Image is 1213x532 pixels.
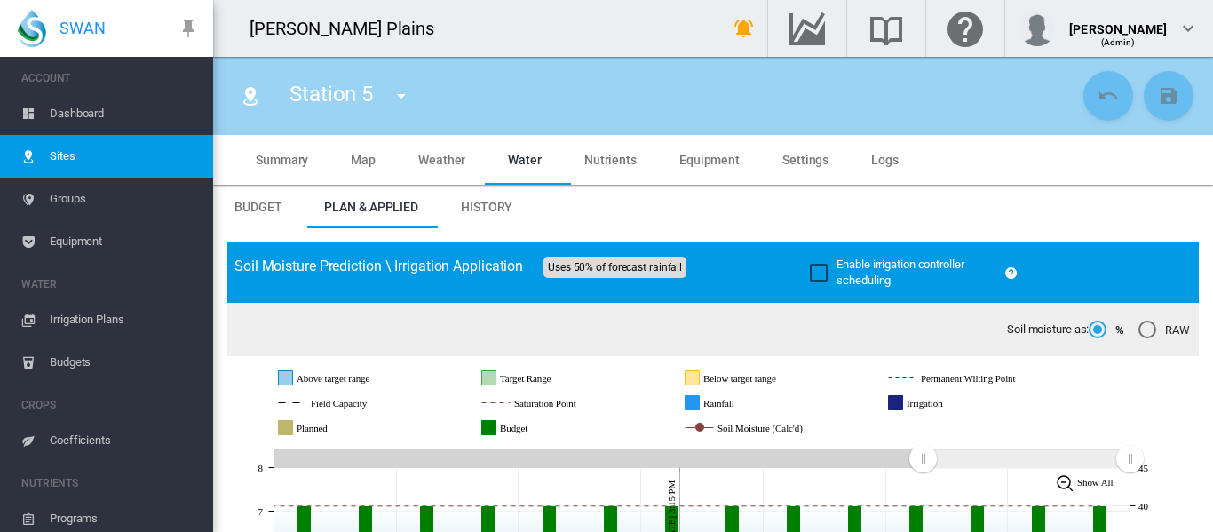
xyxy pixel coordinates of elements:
g: Soil Moisture (Calc'd) [686,420,869,436]
g: Planned [279,420,385,436]
img: SWAN-Landscape-Logo-Colour-drop.png [18,10,46,47]
span: Water [508,153,542,167]
span: Nutrients [584,153,637,167]
button: icon-menu-down [384,78,419,114]
span: NUTRIENTS [21,469,199,497]
span: Map [351,153,376,167]
md-icon: icon-pin [178,18,199,39]
g: Saturation Point [482,395,641,411]
span: Station 5 [289,82,373,107]
g: Target Range [482,370,614,386]
g: Irrigation [889,395,1001,411]
span: Budget [234,200,281,214]
span: (Admin) [1101,37,1136,47]
span: History [461,200,512,214]
md-icon: Search the knowledge base [865,18,908,39]
span: Sites [50,135,199,178]
button: Click to go to list of Sites [233,78,268,114]
rect: Zoom chart using cursor arrows [923,449,1130,467]
span: Equipment [50,220,199,263]
tspan: 8 [258,463,264,473]
g: Zoom chart using cursor arrows [1114,443,1146,474]
span: Dashboard [50,92,199,135]
md-radio-button: % [1089,322,1124,338]
span: Weather [418,153,465,167]
span: Uses 50% of forecast rainfall [543,257,686,278]
img: profile.jpg [1019,11,1055,46]
md-icon: icon-map-marker-radius [240,85,261,107]
span: Budgets [50,341,199,384]
md-icon: Go to the Data Hub [786,18,828,39]
g: Permanent Wilting Point [889,370,1087,386]
tspan: 7 [258,506,264,517]
span: Coefficients [50,419,199,462]
span: Soil moisture as: [1007,322,1089,337]
g: Below target range [686,370,845,386]
g: Rainfall [686,395,788,411]
md-icon: icon-menu-down [391,85,412,107]
span: Settings [782,153,828,167]
md-checkbox: Enable irrigation controller scheduling [810,257,997,289]
span: Soil Moisture Prediction \ Irrigation Application [234,258,523,274]
md-icon: icon-bell-ring [733,18,755,39]
md-icon: icon-content-save [1158,85,1179,107]
md-icon: Click here for help [944,18,987,39]
button: icon-bell-ring [726,11,762,46]
span: Summary [256,153,308,167]
md-radio-button: RAW [1138,322,1190,338]
span: Irrigation Plans [50,298,199,341]
g: Budget [482,420,584,436]
button: Cancel Changes [1083,71,1133,121]
div: [PERSON_NAME] Plains [250,16,450,41]
g: Field Capacity [279,395,428,411]
div: [PERSON_NAME] [1069,13,1167,31]
span: Groups [50,178,199,220]
span: CROPS [21,391,199,419]
g: Above target range [279,370,440,386]
tspan: Show All [1077,477,1114,488]
span: Enable irrigation controller scheduling [836,258,963,287]
span: Logs [871,153,899,167]
span: ACCOUNT [21,64,199,92]
span: Plan & Applied [324,200,418,214]
span: Equipment [679,153,740,167]
span: WATER [21,270,199,298]
md-icon: icon-chevron-down [1177,18,1199,39]
md-icon: icon-undo [1098,85,1119,107]
button: Save Changes [1144,71,1193,121]
g: Zoom chart using cursor arrows [908,443,939,474]
span: SWAN [59,17,106,39]
tspan: 40 [1138,501,1148,512]
tspan: 45 [1138,463,1148,473]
